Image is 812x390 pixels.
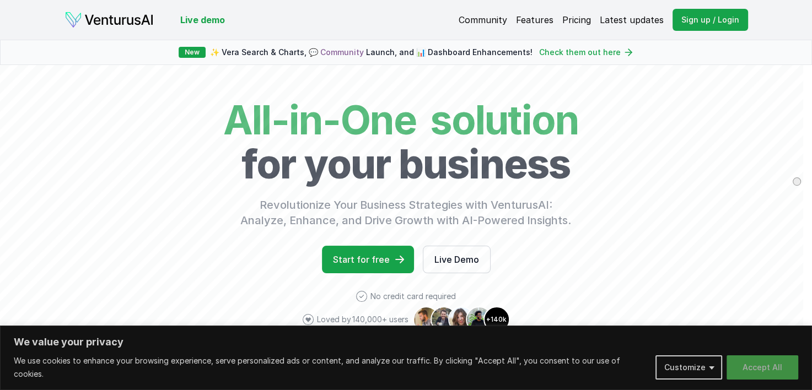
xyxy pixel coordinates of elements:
[516,13,553,26] a: Features
[727,355,798,380] button: Accept All
[673,9,748,31] a: Sign up / Login
[431,306,457,333] img: Avatar 2
[423,246,491,273] a: Live Demo
[14,335,798,349] p: We value your privacy
[448,306,475,333] img: Avatar 3
[180,13,225,26] a: Live demo
[210,47,533,58] span: ✨ Vera Search & Charts, 💬 Launch, and 📊 Dashboard Enhancements!
[655,355,722,380] button: Customize
[562,13,591,26] a: Pricing
[793,177,800,186] img: hide.svg
[539,47,634,58] a: Check them out here
[466,306,492,333] img: Avatar 4
[600,13,664,26] a: Latest updates
[14,354,647,381] p: We use cookies to enhance your browsing experience, serve personalized ads or content, and analyz...
[64,11,154,29] img: logo
[413,306,439,333] img: Avatar 1
[681,14,739,25] span: Sign up / Login
[322,246,414,273] a: Start for free
[320,47,364,57] a: Community
[459,13,507,26] a: Community
[179,47,206,58] div: New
